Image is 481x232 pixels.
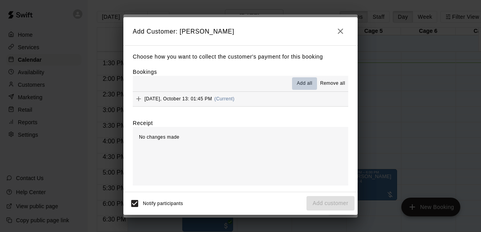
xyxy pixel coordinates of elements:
[139,134,179,140] span: No changes made
[320,80,345,87] span: Remove all
[144,96,212,102] span: [DATE], October 13: 01:45 PM
[292,77,317,90] button: Add all
[297,80,312,87] span: Add all
[133,69,157,75] label: Bookings
[123,17,358,45] h2: Add Customer: [PERSON_NAME]
[133,119,153,127] label: Receipt
[143,201,183,206] span: Notify participants
[133,92,348,106] button: Add[DATE], October 13: 01:45 PM(Current)
[317,77,348,90] button: Remove all
[214,96,235,102] span: (Current)
[133,96,144,102] span: Add
[133,52,348,62] p: Choose how you want to collect the customer's payment for this booking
